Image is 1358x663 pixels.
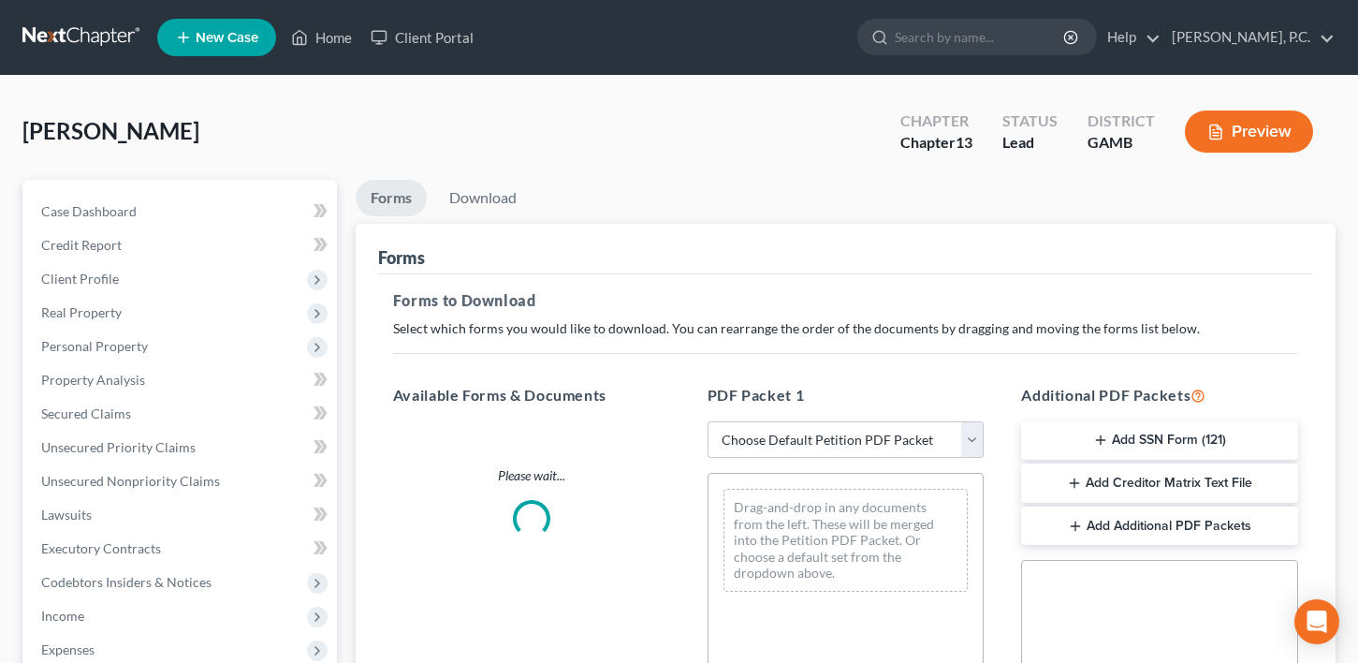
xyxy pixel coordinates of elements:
a: Client Portal [361,21,483,54]
span: Income [41,608,84,624]
div: Chapter [900,110,972,132]
span: Personal Property [41,338,148,354]
a: Case Dashboard [26,195,337,228]
h5: Forms to Download [393,289,1298,312]
span: Expenses [41,641,95,657]
div: Lead [1002,132,1058,154]
span: Real Property [41,304,122,320]
button: Add Creditor Matrix Text File [1021,464,1298,503]
a: Property Analysis [26,363,337,397]
span: 13 [956,133,972,151]
button: Add SSN Form (121) [1021,421,1298,461]
h5: Additional PDF Packets [1021,384,1298,406]
span: Unsecured Priority Claims [41,439,196,455]
a: Help [1098,21,1161,54]
span: Secured Claims [41,405,131,421]
h5: PDF Packet 1 [708,384,985,406]
span: [PERSON_NAME] [22,117,199,144]
a: Forms [356,180,427,216]
input: Search by name... [895,20,1066,54]
span: Codebtors Insiders & Notices [41,574,212,590]
span: Unsecured Nonpriority Claims [41,473,220,489]
h5: Available Forms & Documents [393,384,670,406]
span: New Case [196,31,258,45]
div: Drag-and-drop in any documents from the left. These will be merged into the Petition PDF Packet. ... [723,489,969,592]
a: Lawsuits [26,498,337,532]
div: Open Intercom Messenger [1294,599,1339,644]
p: Please wait... [378,466,685,485]
a: Home [282,21,361,54]
a: Secured Claims [26,397,337,431]
div: Chapter [900,132,972,154]
span: Case Dashboard [41,203,137,219]
span: Executory Contracts [41,540,161,556]
a: [PERSON_NAME], P.C. [1162,21,1335,54]
div: Forms [378,246,425,269]
a: Credit Report [26,228,337,262]
button: Add Additional PDF Packets [1021,507,1298,546]
a: Executory Contracts [26,532,337,566]
span: Client Profile [41,271,119,287]
div: Status [1002,110,1058,132]
a: Download [434,180,532,216]
button: Preview [1185,110,1313,153]
span: Lawsuits [41,507,92,523]
div: GAMB [1088,132,1155,154]
div: District [1088,110,1155,132]
span: Property Analysis [41,372,145,388]
span: Credit Report [41,237,122,253]
p: Select which forms you would like to download. You can rearrange the order of the documents by dr... [393,319,1298,338]
a: Unsecured Nonpriority Claims [26,464,337,498]
a: Unsecured Priority Claims [26,431,337,464]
